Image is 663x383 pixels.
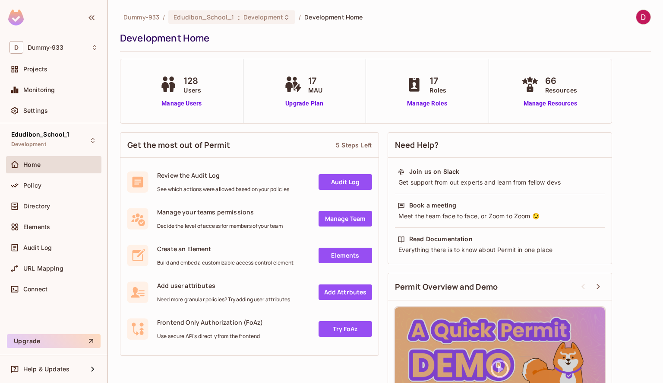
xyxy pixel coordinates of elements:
[157,208,283,216] span: Manage your teams permissions
[28,44,63,51] span: Workspace: Dummy-933
[636,10,650,24] img: Dummy Mail
[23,107,48,114] span: Settings
[319,284,372,300] a: Add Attrbutes
[395,140,439,150] span: Need Help?
[23,286,47,293] span: Connect
[336,141,372,149] div: 5 Steps Left
[243,13,283,21] span: Development
[545,74,577,87] span: 66
[174,13,234,21] span: Edudibon_School_1
[120,32,647,45] div: Development Home
[8,10,24,26] img: SReyMgAAAABJRU5ErkJggg==
[304,13,363,21] span: Development Home
[308,74,322,87] span: 17
[163,13,165,21] li: /
[409,201,456,210] div: Book a meeting
[183,86,201,95] span: Users
[319,321,372,337] a: Try FoAz
[9,41,23,54] span: D
[157,318,263,326] span: Frontend Only Authorization (FoAz)
[404,99,451,108] a: Manage Roles
[157,245,294,253] span: Create an Element
[158,99,205,108] a: Manage Users
[409,167,459,176] div: Join us on Slack
[157,186,289,193] span: See which actions were allowed based on your policies
[282,99,327,108] a: Upgrade Plan
[23,366,69,373] span: Help & Updates
[319,248,372,263] a: Elements
[308,86,322,95] span: MAU
[183,74,201,87] span: 128
[299,13,301,21] li: /
[319,174,372,190] a: Audit Log
[23,182,41,189] span: Policy
[23,161,41,168] span: Home
[157,223,283,230] span: Decide the level of access for members of your team
[23,223,50,230] span: Elements
[23,203,50,210] span: Directory
[398,246,602,254] div: Everything there is to know about Permit in one place
[398,178,602,187] div: Get support from out experts and learn from fellow devs
[23,86,55,93] span: Monitoring
[237,14,240,21] span: :
[429,74,446,87] span: 17
[519,99,581,108] a: Manage Resources
[398,212,602,220] div: Meet the team face to face, or Zoom to Zoom 😉
[123,13,159,21] span: the active workspace
[157,281,290,290] span: Add user attributes
[157,259,294,266] span: Build and embed a customizable access control element
[319,211,372,227] a: Manage Team
[7,334,101,348] button: Upgrade
[157,171,289,179] span: Review the Audit Log
[157,333,263,340] span: Use secure API's directly from the frontend
[545,86,577,95] span: Resources
[429,86,446,95] span: Roles
[23,244,52,251] span: Audit Log
[127,140,230,150] span: Get the most out of Permit
[11,141,46,148] span: Development
[409,235,473,243] div: Read Documentation
[23,265,63,272] span: URL Mapping
[157,296,290,303] span: Need more granular policies? Try adding user attributes
[11,131,69,138] span: Edudibon_School_1
[23,66,47,73] span: Projects
[395,281,498,292] span: Permit Overview and Demo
